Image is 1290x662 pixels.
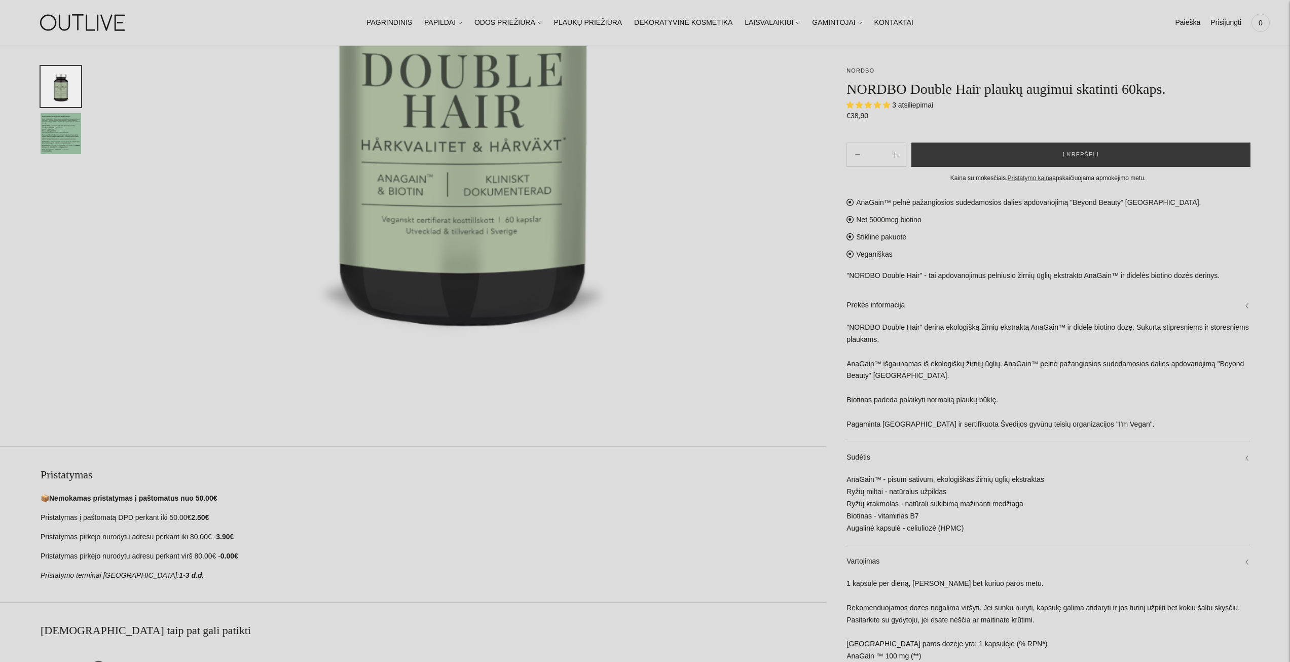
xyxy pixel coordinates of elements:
[846,545,1249,578] a: Vartojimas
[846,474,1249,545] div: AnaGain™ - pisum sativum, ekologiškas žirnių ūglių ekstraktas Ryžių miltai - natūralus užpildas R...
[216,533,234,541] strong: 3.90€
[41,623,826,638] h2: [DEMOGRAPHIC_DATA] taip pat gali patikti
[812,12,862,34] a: GAMINTOJAI
[1210,12,1241,34] a: Prisijungti
[1251,12,1270,34] a: 0
[846,67,874,74] a: NORDBO
[846,322,1249,441] div: "NORDBO Double Hair" derina ekologišką žirnių ekstraktą AnaGain™ ir didelę biotino dozę. Sukurta ...
[874,12,913,34] a: KONTAKTAI
[846,270,1249,282] p: "NORDBO Double Hair" - tai apdovanojimus pelniusio žirnių ūglių ekstrakto AnaGain™ ir didelės bio...
[745,12,800,34] a: LAISVALAIKIUI
[49,494,217,502] strong: Nemokamas pristatymas į paštomatus nuo 50.00€
[220,552,238,560] strong: 0.00€
[634,12,732,34] a: DEKORATYVINĖ KOSMETIKA
[41,467,826,482] h2: Pristatymas
[847,143,868,167] button: Add product quantity
[20,5,147,40] img: OUTLIVE
[846,101,892,109] span: 5.00 stars
[846,441,1249,474] a: Sudėtis
[846,80,1249,98] h1: NORDBO Double Hair plaukų augimui skatinti 60kaps.
[366,12,412,34] a: PAGRINDINIS
[474,12,542,34] a: ODOS PRIEŽIŪRA
[846,173,1249,184] div: Kaina su mokesčiais. apskaičiuojama apmokėjimo metu.
[179,571,204,579] strong: 1-3 d.d.
[41,493,826,505] p: 📦
[41,571,179,579] em: Pristatymo terminai [GEOGRAPHIC_DATA]:
[554,12,622,34] a: PLAUKŲ PRIEŽIŪRA
[884,143,906,167] button: Subtract product quantity
[41,550,826,563] p: Pristatymas pirkėjo nurodytu adresu perkant virš 80.00€ -
[41,113,81,154] button: Translation missing: en.general.accessibility.image_thumbail
[846,289,1249,322] a: Prekės informacija
[41,512,826,524] p: Pristatymas į paštomatą DPD perkant iki 50.00€
[846,112,868,120] span: €38,90
[41,66,81,107] button: Translation missing: en.general.accessibility.image_thumbail
[892,101,933,109] span: 3 atsiliepimai
[911,143,1250,167] button: Į krepšelį
[1063,150,1099,160] span: Į krepšelį
[191,513,209,521] strong: 2.50€
[41,531,826,543] p: Pristatymas pirkėjo nurodytu adresu perkant iki 80.00€ -
[869,148,884,162] input: Product quantity
[1254,16,1268,30] span: 0
[424,12,462,34] a: PAPILDAI
[1175,12,1200,34] a: Paieška
[1008,175,1053,182] a: Pristatymo kaina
